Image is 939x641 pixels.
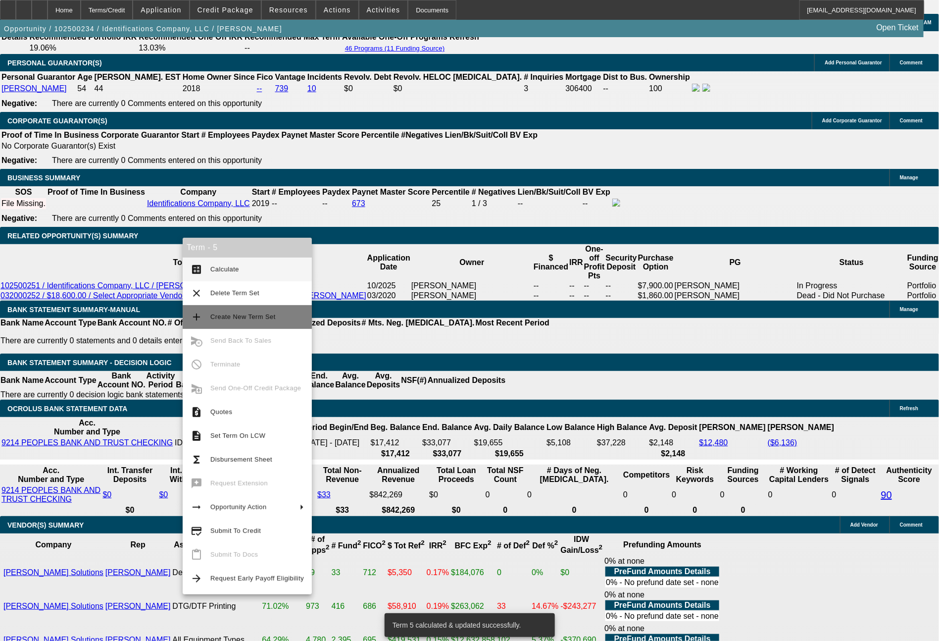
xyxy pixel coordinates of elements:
[411,291,533,301] td: [PERSON_NAME]
[105,602,171,610] a: [PERSON_NAME]
[191,406,202,418] mat-icon: request_quote
[307,73,342,81] b: Incidents
[175,371,206,390] th: Beg. Balance
[429,466,484,484] th: Total Loan Proceeds
[603,83,648,94] td: --
[342,32,448,42] th: Available One-Off Programs
[531,556,559,589] td: 0%
[131,540,146,549] b: Rep
[603,73,647,81] b: Dist to Bus.
[7,232,138,240] span: RELATED OPPORTUNITY(S) SUMMARY
[7,117,107,125] span: CORPORATE GUARANTOR(S)
[426,590,449,623] td: 0.19%
[342,44,448,53] button: 46 Programs (11 Funding Source)
[326,544,329,551] sup: 2
[596,438,647,448] td: $37,228
[361,318,475,328] th: # Mts. Neg. [MEDICAL_DATA].
[1,199,46,208] div: File Missing.
[269,6,308,14] span: Resources
[387,556,425,589] td: $5,350
[533,291,569,301] td: --
[367,244,411,281] th: Application Date
[191,573,202,585] mat-icon: arrow_forward
[421,539,424,547] sup: 2
[532,541,558,550] b: Def %
[526,539,530,547] sup: 2
[275,84,289,93] a: 739
[210,575,304,582] span: Request Early Payoff Eligibility
[305,590,330,623] td: 973
[584,291,605,301] td: --
[183,84,200,93] span: 2018
[429,541,446,550] b: IRR
[201,131,250,139] b: # Employees
[648,83,691,94] td: 100
[554,539,558,547] sup: 2
[3,568,103,577] a: [PERSON_NAME] Solutions
[261,590,304,623] td: 71.02%
[900,406,918,411] span: Refresh
[174,438,301,448] td: IDENTIFICATIONS COMPANY LLC
[102,466,157,484] th: Int. Transfer Deposits
[488,539,491,547] sup: 2
[768,490,773,499] span: 0
[411,281,533,291] td: [PERSON_NAME]
[485,466,526,484] th: Sum of the Total NSF Count and Total Overdraft Fee Count from Ocrolus
[900,307,918,312] span: Manage
[822,118,882,123] span: Add Corporate Guarantor
[1,418,173,437] th: Acc. Number and Type
[702,84,710,92] img: linkedin-icon.png
[210,527,261,534] span: Submit To Credit
[94,83,181,94] td: 44
[257,84,262,93] a: --
[159,505,228,515] th: $0
[429,485,484,504] td: $0
[455,541,492,550] b: BFC Exp
[1,73,75,81] b: Personal Guarantor
[566,73,601,81] b: Mortgage
[77,83,93,94] td: 54
[671,485,718,504] td: 0
[604,557,720,588] div: 0% at none
[272,188,320,196] b: # Employees
[7,405,127,413] span: OCROLUS BANK STATEMENT DATA
[367,291,411,301] td: 03/2020
[649,418,698,437] th: Avg. Deposit
[382,539,386,547] sup: 2
[605,578,719,588] td: 0% - No prefund date set - none
[1,187,46,197] th: SOS
[167,318,215,328] th: # Of Periods
[796,244,907,281] th: Status
[29,43,137,53] td: 19.06%
[881,489,892,500] a: 90
[605,281,638,291] td: --
[363,556,387,589] td: 712
[546,418,595,437] th: Low Balance
[569,281,584,291] td: --
[366,371,401,390] th: Avg. Deposits
[191,454,202,466] mat-icon: functions
[649,73,690,81] b: Ownership
[900,60,923,65] span: Comment
[560,590,603,623] td: -$243,277
[363,590,387,623] td: 686
[172,590,260,623] td: DTG/DTF Printing
[359,0,408,19] button: Activities
[102,490,111,499] a: $0
[900,522,923,528] span: Comment
[52,214,262,222] span: There are currently 0 Comments entered on this opportunity
[357,539,361,547] sup: 2
[422,418,472,437] th: End. Balance
[77,73,92,81] b: Age
[560,556,603,589] td: $0
[1,141,542,151] td: No Corporate Guarantor(s) Exist
[614,567,711,576] b: PreFund Amounts Details
[317,490,331,499] a: $33
[252,131,280,139] b: Paydex
[133,0,189,19] button: Application
[262,0,315,19] button: Resources
[850,522,878,528] span: Add Vendor
[873,19,923,36] a: Open Ticket
[257,73,273,81] b: Fico
[272,199,277,208] span: --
